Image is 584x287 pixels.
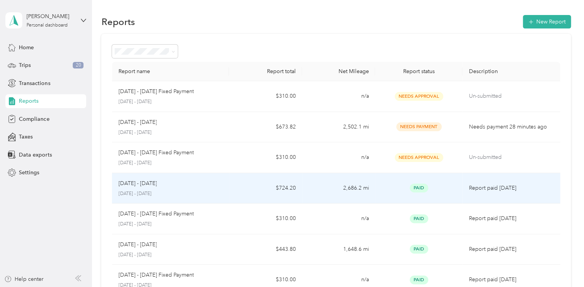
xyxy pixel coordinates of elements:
[469,123,554,131] p: Needs payment 28 minutes ago
[118,98,223,105] p: [DATE] - [DATE]
[229,173,302,204] td: $724.20
[73,62,83,69] span: 20
[118,252,223,259] p: [DATE] - [DATE]
[229,62,302,81] th: Report total
[118,118,157,127] p: [DATE] - [DATE]
[118,190,223,197] p: [DATE] - [DATE]
[118,271,194,279] p: [DATE] - [DATE] Fixed Payment
[469,214,554,223] p: Report paid [DATE]
[19,97,38,105] span: Reports
[19,151,52,159] span: Data exports
[118,129,223,136] p: [DATE] - [DATE]
[395,153,443,162] span: Needs Approval
[410,214,428,223] span: Paid
[19,79,50,87] span: Transactions
[118,179,157,188] p: [DATE] - [DATE]
[469,275,554,284] p: Report paid [DATE]
[469,153,554,162] p: Un-submitted
[381,68,457,75] div: Report status
[410,184,428,192] span: Paid
[112,62,229,81] th: Report name
[396,122,442,131] span: Needs Payment
[302,234,375,265] td: 1,648.6 mi
[229,234,302,265] td: $443.80
[302,173,375,204] td: 2,686.2 mi
[19,169,39,177] span: Settings
[469,184,554,192] p: Report paid [DATE]
[302,81,375,112] td: n/a
[101,18,135,26] h1: Reports
[229,142,302,173] td: $310.00
[302,62,375,81] th: Net Mileage
[118,210,194,218] p: [DATE] - [DATE] Fixed Payment
[118,87,194,96] p: [DATE] - [DATE] Fixed Payment
[19,61,31,69] span: Trips
[302,204,375,234] td: n/a
[27,23,68,28] div: Personal dashboard
[229,81,302,112] td: $310.00
[302,142,375,173] td: n/a
[19,133,33,141] span: Taxes
[27,12,75,20] div: [PERSON_NAME]
[462,62,560,81] th: Description
[395,92,443,101] span: Needs Approval
[118,240,157,249] p: [DATE] - [DATE]
[118,221,223,228] p: [DATE] - [DATE]
[410,245,428,254] span: Paid
[229,112,302,143] td: $673.82
[523,15,571,28] button: New Report
[19,115,49,123] span: Compliance
[229,204,302,234] td: $310.00
[19,43,34,52] span: Home
[118,160,223,167] p: [DATE] - [DATE]
[469,245,554,254] p: Report paid [DATE]
[4,275,43,283] button: Help center
[302,112,375,143] td: 2,502.1 mi
[541,244,584,287] iframe: Everlance-gr Chat Button Frame
[469,92,554,100] p: Un-submitted
[410,275,428,284] span: Paid
[118,149,194,157] p: [DATE] - [DATE] Fixed Payment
